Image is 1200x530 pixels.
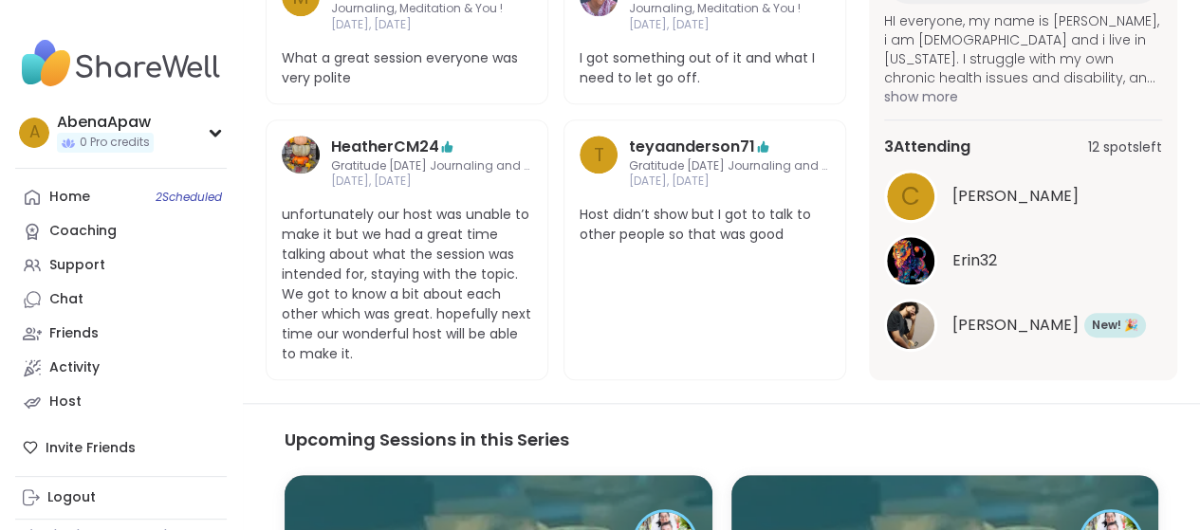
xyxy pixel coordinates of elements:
span: Journaling, Meditation & You ! [331,1,503,17]
span: [DATE], [DATE] [629,174,830,190]
span: unfortunately our host was unable to make it but we had a great time talking about what the sessi... [282,205,532,364]
img: Erin32 [887,237,934,284]
span: show more [884,87,1162,106]
span: New! 🎉 [1092,317,1138,333]
a: HeatherCM24 [282,136,320,191]
span: Erin32 [952,249,997,272]
a: Home2Scheduled [15,180,227,214]
img: joeycygedaddy [887,302,934,349]
span: [DATE], [DATE] [331,17,503,33]
span: Gratitude [DATE] Journaling and Self Care [331,158,532,174]
span: joeycygedaddy [952,314,1079,337]
a: C[PERSON_NAME] [884,170,1162,223]
a: Coaching [15,214,227,248]
a: Erin32Erin32 [884,234,1162,287]
span: C [901,178,920,215]
a: Logout [15,481,227,515]
div: Logout [47,488,96,507]
span: Gratitude [DATE] Journaling and Self Care [629,158,830,174]
span: t [594,140,604,169]
a: Chat [15,283,227,317]
span: A [29,120,40,145]
a: Activity [15,351,227,385]
a: t [580,136,618,191]
div: Chat [49,290,83,309]
img: HeatherCM24 [282,136,320,174]
div: Friends [49,324,99,343]
div: Support [49,256,105,275]
span: Cyndy [952,185,1079,208]
div: Host [49,393,82,411]
span: I got something out of it and what I need to let go off. [580,48,830,88]
a: joeycygedaddy[PERSON_NAME]New! 🎉 [884,299,1162,352]
span: Journaling, Meditation & You ! [629,1,801,17]
div: AbenaApaw [57,112,154,133]
a: Support [15,248,227,283]
span: Host didn’t show but I got to talk to other people so that was good [580,205,830,245]
a: HeatherCM24 [331,136,439,158]
span: 2 Scheduled [156,190,222,205]
div: Coaching [49,222,117,241]
a: Host [15,385,227,419]
div: Invite Friends [15,430,227,465]
span: HI everyone, my name is [PERSON_NAME], i am [DEMOGRAPHIC_DATA] and i live in [US_STATE]. I strugg... [884,11,1162,87]
div: Activity [49,358,100,377]
div: Home [49,188,90,207]
span: 12 spots left [1088,137,1162,157]
span: [DATE], [DATE] [629,17,801,33]
h3: Upcoming Sessions in this Series [285,427,1158,452]
span: 3 Attending [884,136,970,158]
span: What a great session everyone was very polite [282,48,532,88]
span: 0 Pro credits [80,135,150,151]
span: [DATE], [DATE] [331,174,532,190]
a: teyaanderson71 [629,136,755,158]
img: ShareWell Nav Logo [15,30,227,97]
a: Friends [15,317,227,351]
